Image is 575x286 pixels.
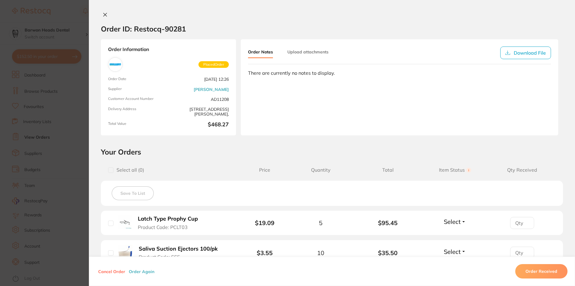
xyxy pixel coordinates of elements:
[108,107,166,117] span: Delivery Address
[255,219,274,227] b: $19.09
[171,97,229,102] span: AD11208
[137,245,224,260] button: Saliva Suction Ejectors 100/pk Product Code: SSE
[198,61,229,68] span: Placed Order
[442,248,468,255] button: Select
[108,122,166,128] span: Total Value
[257,249,273,257] b: $3.55
[101,24,186,33] h2: Order ID: Restocq- 90281
[354,219,422,226] b: $95.45
[101,147,563,156] h2: Your Orders
[317,249,324,256] span: 10
[139,254,180,260] span: Product Code: SSE
[194,87,229,92] a: [PERSON_NAME]
[138,224,188,230] span: Product Code: PCLT03
[127,269,156,274] button: Order Again
[444,248,461,255] span: Select
[500,47,551,59] button: Download File
[510,217,534,229] input: Qty
[113,167,144,173] span: Select all ( 0 )
[110,59,121,70] img: Adam Dental
[489,167,556,173] span: Qty Received
[136,215,205,230] button: Latch Type Prophy Cup Product Code: PCLT03
[442,218,468,225] button: Select
[108,77,166,82] span: Order Date
[354,249,422,256] b: $35.50
[444,218,461,225] span: Select
[354,167,422,173] span: Total
[510,247,534,259] input: Qty
[171,107,229,117] span: [STREET_ADDRESS][PERSON_NAME],
[118,215,132,229] img: Latch Type Prophy Cup
[319,219,322,226] span: 5
[242,167,287,173] span: Price
[118,245,132,259] img: Saliva Suction Ejectors 100/pk
[515,264,567,278] button: Order Received
[248,47,273,58] button: Order Notes
[108,47,229,53] strong: Order Information
[138,216,198,222] b: Latch Type Prophy Cup
[248,70,551,76] div: There are currently no notes to display.
[108,87,166,92] span: Supplier
[422,167,489,173] span: Item Status
[287,47,328,57] button: Upload attachments
[171,122,229,128] b: $468.27
[96,269,127,274] button: Cancel Order
[139,246,218,252] b: Saliva Suction Ejectors 100/pk
[112,186,154,200] button: Save To List
[287,167,354,173] span: Quantity
[171,77,229,82] span: [DATE] 12:26
[108,97,166,102] span: Customer Account Number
